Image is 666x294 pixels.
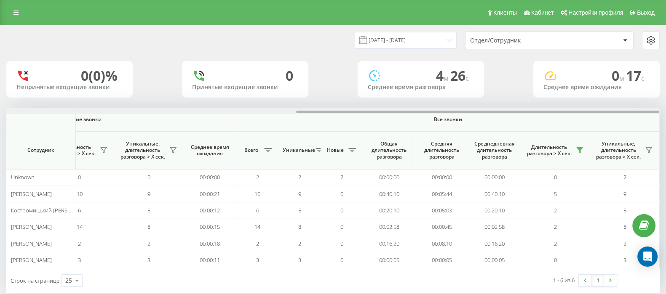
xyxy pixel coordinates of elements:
[415,219,468,235] td: 00:00:45
[298,223,301,230] span: 8
[184,235,236,252] td: 00:00:18
[468,169,521,185] td: 00:00:00
[363,202,415,219] td: 00:20:10
[468,252,521,268] td: 00:00:05
[147,190,150,198] span: 9
[184,185,236,202] td: 00:00:21
[626,66,645,85] span: 17
[78,173,81,181] span: 0
[623,240,626,247] span: 2
[415,235,468,252] td: 00:08:10
[525,144,573,157] span: Длительность разговора > Х сек.
[340,190,343,198] span: 0
[415,169,468,185] td: 00:00:00
[256,207,259,214] span: 6
[623,256,626,264] span: 3
[184,202,236,219] td: 00:00:12
[16,84,123,91] div: Непринятые входящие звонки
[415,185,468,202] td: 00:05:44
[415,252,468,268] td: 00:00:05
[363,219,415,235] td: 00:02:58
[493,9,517,16] span: Клиенты
[78,207,81,214] span: 6
[11,223,52,230] span: [PERSON_NAME]
[553,276,575,284] div: 1 - 6 из 6
[184,169,236,185] td: 00:00:00
[369,140,409,160] span: Общая длительность разговора
[623,173,626,181] span: 2
[468,235,521,252] td: 00:16:20
[594,140,642,160] span: Уникальные, длительность разговора > Х сек.
[256,240,259,247] span: 2
[11,256,52,264] span: [PERSON_NAME]
[192,84,298,91] div: Принятые входящие звонки
[118,140,167,160] span: Уникальные, длительность разговора > Х сек.
[283,147,313,154] span: Уникальные
[470,37,571,44] div: Отдел/Сотрудник
[415,202,468,219] td: 00:05:03
[444,74,450,83] span: м
[298,256,301,264] span: 3
[147,256,150,264] span: 3
[78,240,81,247] span: 2
[147,240,150,247] span: 2
[450,66,469,85] span: 26
[465,74,469,83] span: c
[11,207,94,214] span: Костромицький [PERSON_NAME]
[641,74,645,83] span: c
[619,74,626,83] span: м
[11,240,52,247] span: [PERSON_NAME]
[543,84,650,91] div: Среднее время ожидания
[554,190,557,198] span: 5
[474,140,514,160] span: Среднедневная длительность разговора
[468,219,521,235] td: 00:02:58
[554,223,557,230] span: 2
[623,207,626,214] span: 5
[623,223,626,230] span: 8
[325,147,346,154] span: Новые
[256,173,259,181] span: 2
[531,9,554,16] span: Кабинет
[241,147,262,154] span: Всего
[298,240,301,247] span: 2
[184,252,236,268] td: 00:00:11
[368,84,474,91] div: Среднее время разговора
[340,223,343,230] span: 0
[65,276,72,285] div: 25
[363,169,415,185] td: 00:00:00
[11,277,59,284] span: Строк на странице
[261,116,634,123] span: Все звонки
[623,190,626,198] span: 9
[554,173,557,181] span: 0
[637,246,658,267] div: Open Intercom Messenger
[298,173,301,181] span: 2
[591,275,604,286] a: 1
[256,256,259,264] span: 3
[340,173,343,181] span: 2
[436,66,450,85] span: 4
[147,223,150,230] span: 8
[298,190,301,198] span: 9
[11,173,35,181] span: Unknown
[468,202,521,219] td: 00:20:10
[612,66,626,85] span: 0
[286,68,293,84] div: 0
[637,9,655,16] span: Выход
[254,223,260,230] span: 14
[422,140,462,160] span: Средняя длительность разговора
[340,207,343,214] span: 0
[77,190,83,198] span: 10
[340,256,343,264] span: 0
[254,190,260,198] span: 10
[363,252,415,268] td: 00:00:05
[13,147,68,154] span: Сотрудник
[11,190,52,198] span: [PERSON_NAME]
[363,235,415,252] td: 00:16:20
[568,9,623,16] span: Настройки профиля
[468,185,521,202] td: 00:40:10
[554,240,557,247] span: 2
[554,207,557,214] span: 2
[184,219,236,235] td: 00:00:15
[77,223,83,230] span: 14
[147,207,150,214] span: 5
